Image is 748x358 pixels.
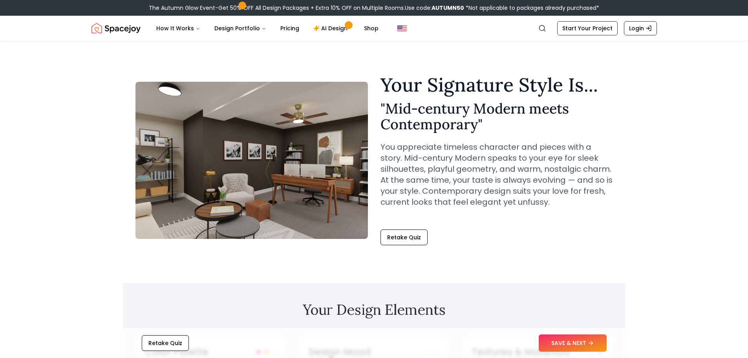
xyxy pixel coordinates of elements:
[149,4,599,12] div: The Autumn Glow Event-Get 50% OFF All Design Packages + Extra 10% OFF on Multiple Rooms.
[432,4,464,12] b: AUTUMN50
[380,229,428,245] button: Retake Quiz
[135,82,368,239] img: Mid-century Modern meets Contemporary Style Example
[624,21,657,35] a: Login
[150,20,385,36] nav: Main
[274,20,305,36] a: Pricing
[380,101,613,132] h2: " Mid-century Modern meets Contemporary "
[380,141,613,207] p: You appreciate timeless character and pieces with a story. Mid-century Modern speaks to your eye ...
[91,16,657,41] nav: Global
[380,75,613,94] h1: Your Signature Style Is...
[208,20,272,36] button: Design Portfolio
[557,21,618,35] a: Start Your Project
[358,20,385,36] a: Shop
[150,20,207,36] button: How It Works
[91,20,141,36] img: Spacejoy Logo
[142,335,189,351] button: Retake Quiz
[405,4,464,12] span: Use code:
[397,24,407,33] img: United States
[91,20,141,36] a: Spacejoy
[539,334,607,352] button: SAVE & NEXT
[464,4,599,12] span: *Not applicable to packages already purchased*
[307,20,356,36] a: AI Design
[135,302,613,318] h2: Your Design Elements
